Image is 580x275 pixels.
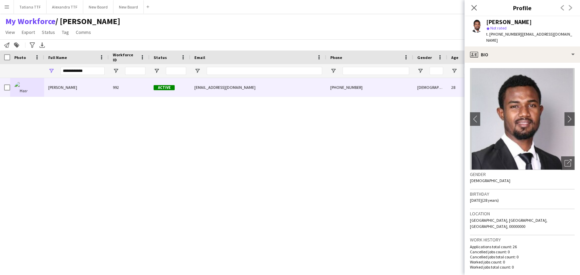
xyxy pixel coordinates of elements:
div: [DEMOGRAPHIC_DATA] [413,78,447,97]
span: Phone [330,55,342,60]
span: TATIANA [55,16,120,26]
input: Full Name Filter Input [60,67,105,75]
div: 28 [447,78,476,97]
span: Workforce ID [113,52,137,62]
img: Hassan Nail [14,81,28,95]
div: 992 [109,78,150,97]
span: Tag [62,29,69,35]
button: Open Filter Menu [154,68,160,74]
app-action-btn: Add to tag [13,41,21,49]
button: Open Filter Menu [194,68,200,74]
button: New Board [83,0,113,14]
button: Open Filter Menu [451,68,457,74]
span: [DEMOGRAPHIC_DATA] [470,178,510,183]
a: My Workforce [5,16,55,26]
h3: Profile [464,3,580,12]
span: Status [154,55,167,60]
button: Open Filter Menu [330,68,336,74]
app-action-btn: Export XLSX [38,41,46,49]
span: | [EMAIL_ADDRESS][DOMAIN_NAME] [486,32,572,43]
h3: Location [470,211,575,217]
h3: Birthday [470,191,575,197]
h3: Gender [470,171,575,177]
a: Tag [59,28,72,37]
span: Active [154,85,175,90]
input: Email Filter Input [207,67,322,75]
span: Full Name [48,55,67,60]
div: [PHONE_NUMBER] [326,78,413,97]
h3: Work history [470,237,575,243]
p: Worked jobs count: 0 [470,259,575,264]
a: Status [39,28,58,37]
input: Status Filter Input [166,67,186,75]
span: Not rated [490,25,507,31]
p: Cancelled jobs count: 0 [470,249,575,254]
span: Age [451,55,458,60]
a: Comms [73,28,94,37]
input: Workforce ID Filter Input [125,67,145,75]
span: View [5,29,15,35]
p: Applications total count: 26 [470,244,575,249]
div: [EMAIL_ADDRESS][DOMAIN_NAME] [190,78,326,97]
input: Gender Filter Input [429,67,443,75]
button: Tatiana TTF [14,0,47,14]
span: [DATE] (28 years) [470,198,499,203]
button: Open Filter Menu [48,68,54,74]
span: Export [22,29,35,35]
input: Phone Filter Input [342,67,409,75]
a: View [3,28,18,37]
button: Open Filter Menu [417,68,423,74]
button: New Board [113,0,144,14]
p: Worked jobs total count: 0 [470,264,575,270]
div: [PERSON_NAME] [486,19,532,25]
p: Cancelled jobs total count: 0 [470,254,575,259]
div: Bio [464,46,580,63]
span: [GEOGRAPHIC_DATA], [GEOGRAPHIC_DATA], [GEOGRAPHIC_DATA], 00000000 [470,218,547,229]
span: Email [194,55,205,60]
span: [PERSON_NAME] [48,85,77,90]
button: Alexandra TTF [47,0,83,14]
span: Gender [417,55,432,60]
app-action-btn: Advanced filters [28,41,36,49]
app-action-btn: Notify workforce [3,41,11,49]
span: Comms [76,29,91,35]
img: Crew avatar or photo [470,68,575,170]
button: Open Filter Menu [113,68,119,74]
span: Status [42,29,55,35]
div: Open photos pop-in [561,156,575,170]
span: t. [PHONE_NUMBER] [486,32,522,37]
span: Photo [14,55,26,60]
a: Export [19,28,38,37]
input: Age Filter Input [463,67,472,75]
